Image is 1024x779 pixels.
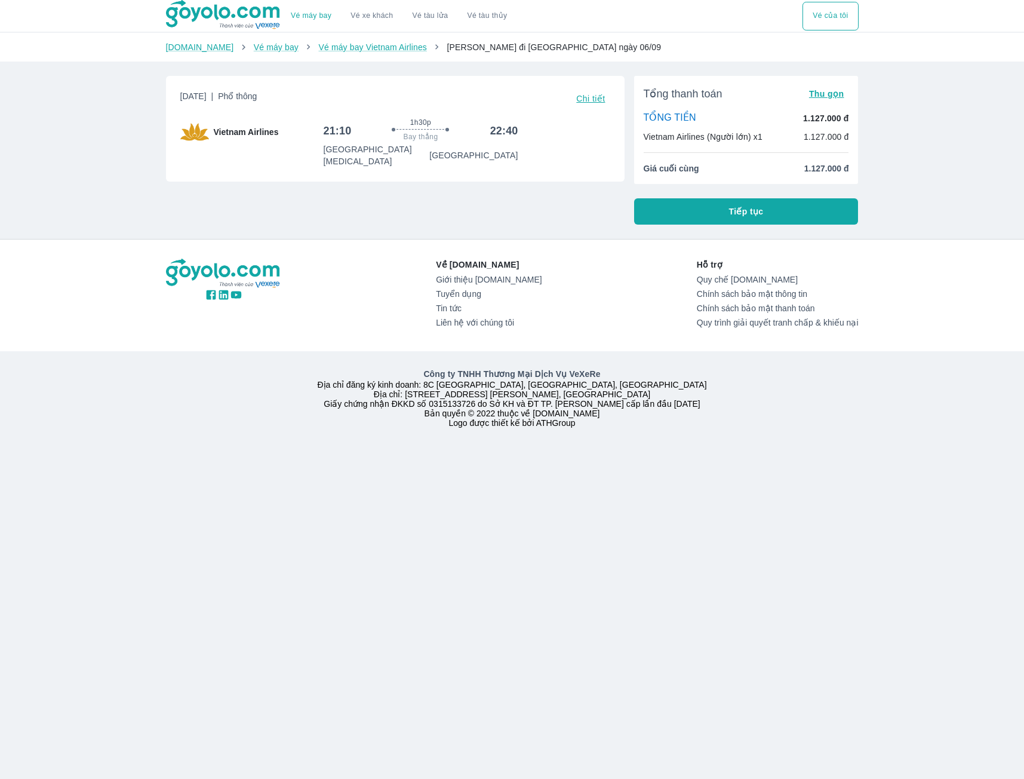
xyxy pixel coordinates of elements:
nav: breadcrumb [166,41,859,53]
span: Thu gọn [809,89,844,99]
a: Tuyển dụng [436,289,542,299]
span: 1h30p [410,118,431,127]
button: Vé của tôi [802,2,858,30]
a: [DOMAIN_NAME] [166,42,234,52]
a: Tin tức [436,303,542,313]
a: Vé máy bay Vietnam Airlines [318,42,427,52]
p: Về [DOMAIN_NAME] [436,259,542,271]
button: Vé tàu thủy [457,2,516,30]
p: TỔNG TIỀN [644,112,696,125]
p: 1.127.000 đ [803,112,848,124]
a: Chính sách bảo mật thanh toán [697,303,859,313]
p: [GEOGRAPHIC_DATA] [MEDICAL_DATA] [323,143,429,167]
p: [GEOGRAPHIC_DATA] [429,149,518,161]
span: 1.127.000 đ [804,162,849,174]
a: Vé tàu lửa [403,2,458,30]
a: Chính sách bảo mật thông tin [697,289,859,299]
button: Chi tiết [571,90,610,107]
h6: 21:10 [323,124,351,138]
a: Liên hệ với chúng tôi [436,318,542,327]
a: Quy trình giải quyết tranh chấp & khiếu nại [697,318,859,327]
span: Vietnam Airlines [214,126,279,138]
a: Giới thiệu [DOMAIN_NAME] [436,275,542,284]
span: Giá cuối cùng [644,162,699,174]
p: Công ty TNHH Thương Mại Dịch Vụ VeXeRe [168,368,856,380]
button: Tiếp tục [634,198,859,225]
div: choose transportation mode [281,2,516,30]
img: logo [166,259,282,289]
a: Vé xe khách [350,11,393,20]
a: Vé máy bay [254,42,299,52]
span: Chi tiết [576,94,605,103]
div: Địa chỉ đăng ký kinh doanh: 8C [GEOGRAPHIC_DATA], [GEOGRAPHIC_DATA], [GEOGRAPHIC_DATA] Địa chỉ: [... [159,368,866,428]
div: choose transportation mode [802,2,858,30]
a: Vé máy bay [291,11,331,20]
span: | [211,91,214,101]
span: Bay thẳng [404,132,438,142]
span: Tổng thanh toán [644,87,722,101]
span: [PERSON_NAME] đi [GEOGRAPHIC_DATA] ngày 06/09 [447,42,661,52]
span: Tiếp tục [729,206,764,217]
span: [DATE] [180,90,257,107]
button: Thu gọn [804,85,849,102]
p: Vietnam Airlines (Người lớn) x1 [644,131,762,143]
a: Quy chế [DOMAIN_NAME] [697,275,859,284]
span: Phổ thông [218,91,257,101]
p: 1.127.000 đ [804,131,849,143]
h6: 22:40 [490,124,518,138]
p: Hỗ trợ [697,259,859,271]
